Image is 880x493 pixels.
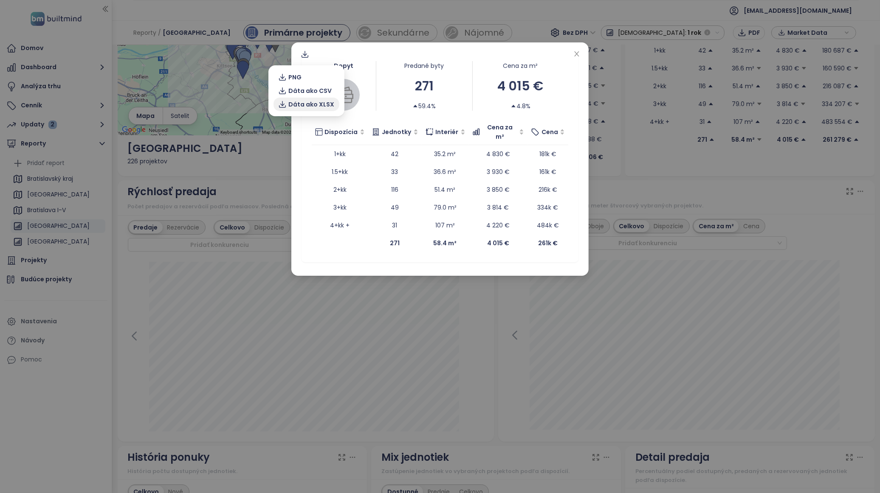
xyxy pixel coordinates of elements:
td: 79.0 m² [422,199,469,216]
span: 484k € [537,221,559,230]
span: 4 830 € [486,150,510,158]
button: PNG [274,70,339,84]
td: 116 [368,181,422,199]
div: 271 [376,76,472,96]
td: 107 m² [422,216,469,234]
b: 58.4 m² [434,239,457,247]
td: 1.5+kk [312,163,368,181]
span: 3 814 € [487,203,509,212]
span: Cena za m² [482,123,517,141]
div: Cena za m² [473,61,569,70]
div: 4 015 € [473,76,569,96]
button: Dáta ako XLSX [274,98,339,111]
span: PNG [289,73,302,82]
span: 216k € [539,185,557,194]
td: 42 [368,145,422,163]
td: 35.2 m² [422,145,469,163]
button: Dáta ako CSV [274,84,339,98]
td: 49 [368,199,422,216]
b: 4 015 € [487,239,509,247]
div: 4.8% [511,101,530,111]
span: caret-up [511,103,516,109]
td: 31 [368,216,422,234]
b: 261k € [538,239,558,247]
td: 33 [368,163,422,181]
div: Predané byty [376,61,472,70]
span: Dispozícia [325,127,358,137]
button: Close [572,50,581,59]
span: 3 850 € [487,185,510,194]
td: 51.4 m² [422,181,469,199]
span: 181k € [539,150,556,158]
div: Dopyt [312,61,376,70]
span: Cena [542,127,558,137]
span: Dáta ako XLSX [289,100,335,109]
span: close [573,50,580,57]
span: 3 930 € [487,168,510,176]
span: Dáta ako CSV [289,86,332,95]
span: 4 220 € [486,221,510,230]
td: 1+kk [312,145,368,163]
td: 36.6 m² [422,163,469,181]
span: Jednotky [382,127,412,137]
span: 334k € [538,203,558,212]
span: 161k € [539,168,556,176]
span: caret-up [412,103,418,109]
div: 59.4% [412,101,436,111]
b: 271 [390,239,400,247]
td: 3+kk [312,199,368,216]
span: Interiér [436,127,459,137]
td: 4+kk + [312,216,368,234]
td: 2+kk [312,181,368,199]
